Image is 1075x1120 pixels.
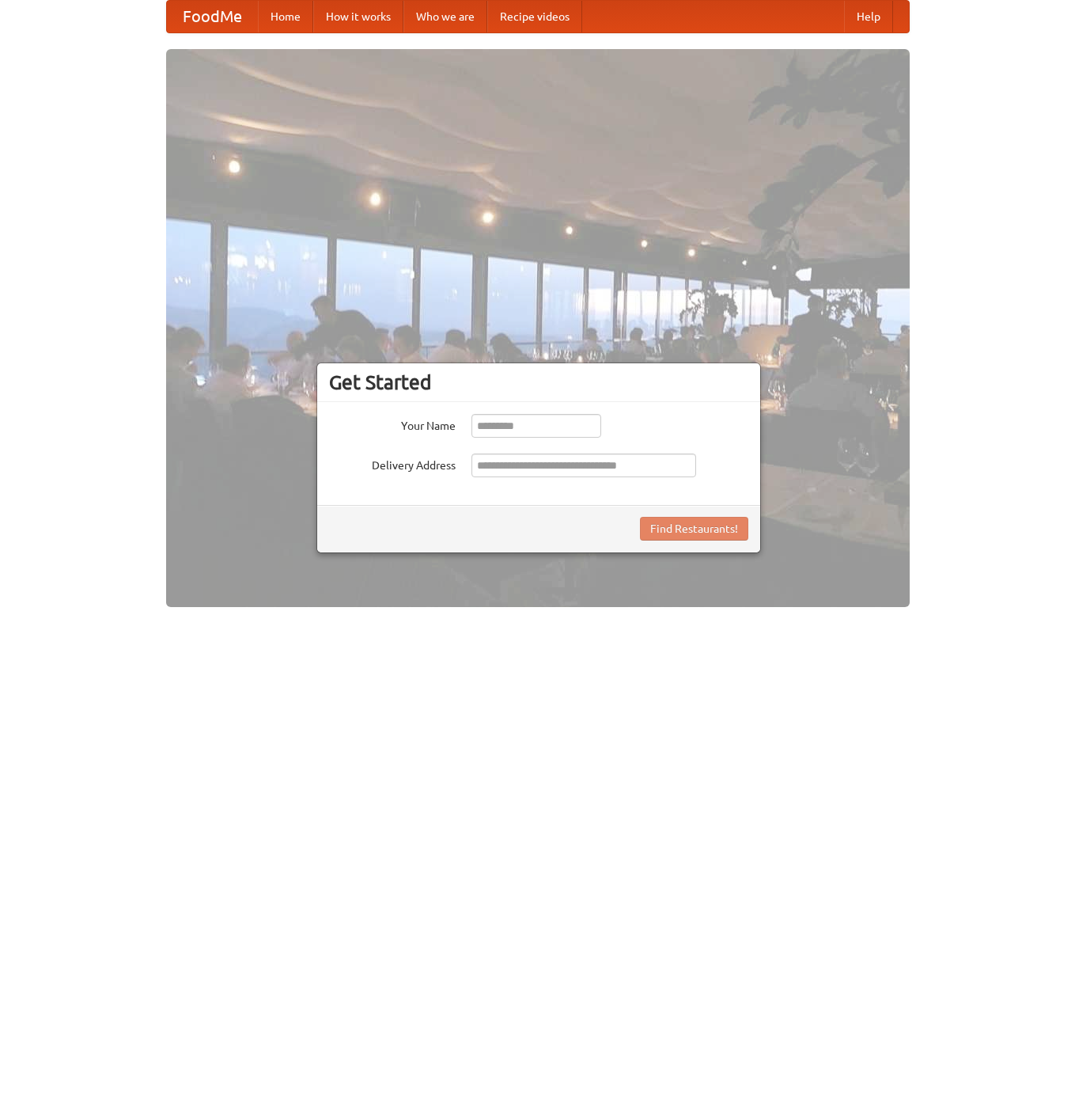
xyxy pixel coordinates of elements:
[329,370,748,394] h3: Get Started
[329,454,456,473] label: Delivery Address
[844,1,893,32] a: Help
[329,414,456,434] label: Your Name
[640,517,748,541] button: Find Restaurants!
[487,1,582,32] a: Recipe videos
[403,1,487,32] a: Who we are
[258,1,313,32] a: Home
[167,1,258,32] a: FoodMe
[313,1,403,32] a: How it works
